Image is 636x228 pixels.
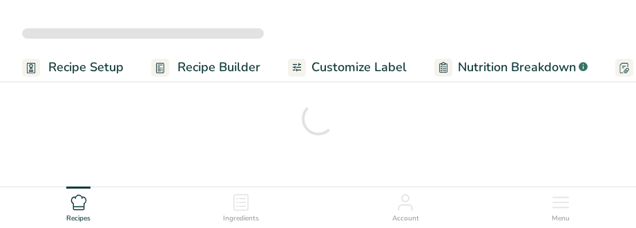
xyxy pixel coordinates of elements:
a: Recipes [66,187,90,225]
span: Recipes [66,213,90,224]
span: Account [392,213,419,224]
a: Recipe Builder [151,52,260,83]
span: Customize Label [311,58,407,77]
a: Account [392,187,419,225]
a: Nutrition Breakdown [434,52,588,83]
span: Ingredients [223,213,259,224]
span: Recipe Builder [177,58,260,77]
span: Recipe Setup [48,58,124,77]
a: Customize Label [288,52,407,83]
span: Nutrition Breakdown [458,58,576,77]
span: Menu [552,213,570,224]
a: Recipe Setup [22,52,124,83]
a: Ingredients [223,187,259,225]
